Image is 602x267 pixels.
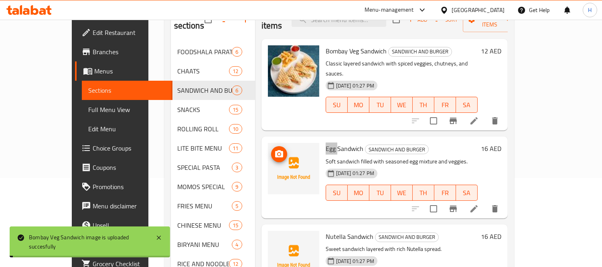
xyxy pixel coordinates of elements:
div: items [232,86,242,95]
a: Branches [75,42,172,61]
div: items [229,143,242,153]
div: SPECIAL PASTA3 [171,158,255,177]
span: Menus [94,66,166,76]
span: Select to update [425,112,442,129]
span: Coupons [93,163,166,172]
span: 3 [232,164,241,171]
div: items [229,220,242,230]
span: SANDWICH AND BURGER [375,232,438,242]
span: WE [394,187,409,199]
span: [DATE] 01:27 PM [333,257,377,265]
div: Menu-management [365,5,414,15]
button: MO [348,97,369,113]
img: Bombay Veg Sandwich [268,45,319,97]
a: Promotions [75,177,172,196]
span: 9 [232,183,241,191]
h6: 16 AED [481,143,501,154]
div: items [232,47,242,57]
h6: 12 AED [481,45,501,57]
span: [DATE] 01:27 PM [333,169,377,177]
div: FOODSHALA PARATHA6 [171,42,255,61]
div: LITE BITE MENU11 [171,139,255,158]
button: FR [434,185,456,201]
span: 15 [229,106,241,114]
span: Full Menu View [88,105,166,114]
span: MOMOS SPECIAL [177,182,232,192]
span: 11 [229,145,241,152]
div: SANDWICH AND BURGER [375,232,439,242]
div: items [229,105,242,114]
div: items [229,66,242,76]
button: SA [456,97,478,113]
span: H [588,6,592,14]
button: TH [413,97,434,113]
a: Menu disclaimer [75,196,172,216]
div: BIRYANI MENU4 [171,235,255,254]
p: Sweet sandwich layered with rich Nutella spread. [326,244,478,254]
span: 15 [229,222,241,229]
a: Coupons [75,158,172,177]
span: SANDWICH AND BURGER [389,47,452,56]
span: 6 [232,87,241,94]
span: Bombay Veg Sandwich [326,45,387,57]
button: WE [391,97,413,113]
button: SA [456,185,478,201]
div: [GEOGRAPHIC_DATA] [452,6,505,14]
span: SANDWICH AND BURGER [177,86,232,95]
button: SU [326,97,348,113]
span: CHINESE MENU [177,220,229,230]
span: BIRYANI MENU [177,240,232,249]
button: TH [413,185,434,201]
button: Branch-specific-item [444,199,463,218]
button: TU [369,185,391,201]
span: FOODSHALA PARATHA [177,47,232,57]
a: Choice Groups [75,139,172,158]
span: Select to update [425,200,442,217]
button: FR [434,97,456,113]
span: ROLLING ROLL [177,124,229,134]
span: LITE BITE MENU [177,143,229,153]
div: MOMOS SPECIAL9 [171,177,255,196]
button: MO [348,185,369,201]
span: 10 [229,125,241,133]
button: delete [485,111,505,130]
span: SPECIAL PASTA [177,163,232,172]
span: SU [329,99,345,111]
button: delete [485,199,505,218]
span: FRIES MENU [177,201,232,211]
span: Edit Restaurant [93,28,166,37]
span: MO [351,99,366,111]
button: TU [369,97,391,113]
span: TH [416,187,431,199]
div: items [232,201,242,211]
span: WE [394,99,409,111]
span: 5 [232,202,241,210]
a: Edit menu item [469,116,479,126]
span: TU [373,187,388,199]
div: CHAATS12 [171,61,255,81]
span: Upsell [93,220,166,230]
p: Soft sandwich filled with seasoned egg mixture and veggies. [326,157,478,167]
h2: Menu sections [174,8,205,32]
span: Choice Groups [93,143,166,153]
span: SA [459,187,474,199]
a: Edit menu item [469,204,479,214]
span: SANDWICH AND BURGER [365,145,428,154]
div: SANDWICH AND BURGER6 [171,81,255,100]
a: Full Menu View [82,100,172,119]
span: Nutella Sandwich [326,230,373,243]
span: SA [459,99,474,111]
span: CHAATS [177,66,229,76]
span: TH [416,99,431,111]
div: Bombay Veg Sandwich image is uploaded succesfully [29,233,148,251]
button: Branch-specific-item [444,111,463,130]
span: 4 [232,241,241,249]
